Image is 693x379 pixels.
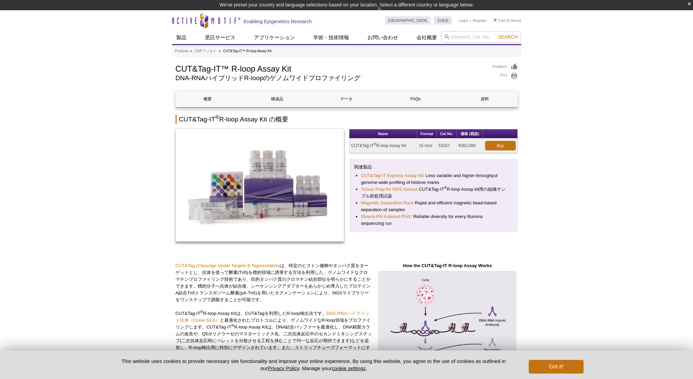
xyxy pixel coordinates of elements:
[361,172,423,179] a: CUT&Tag-IT Express Assay Kit
[176,115,518,124] h2: CUT&Tag-IT R-loop Assay Kit の概要
[110,358,518,372] p: This website uses cookies to provide necessary site functionality and improve your online experie...
[412,31,441,44] a: 会社概要
[492,72,518,80] a: Print
[377,5,395,21] img: Change Here
[361,172,506,186] li: : Less variable and higher-throughput genome-wide profiling of histone marks
[314,91,378,107] a: データ
[309,31,353,44] a: 学術・技術情報
[494,18,506,23] a: Cart
[245,91,309,107] a: 構成品
[349,139,417,153] td: CUT&Tag-IT R-loop Assay Kit
[176,75,485,81] h2: DNA-RNAハイブリッドR-loopのゲノムワイドプロファイリング
[201,31,240,44] a: 受託サービス
[403,263,492,268] strong: How the CUT&Tag-IT R-loop Assay Works
[453,91,517,107] a: 資料
[417,139,437,153] td: 16 rxns
[176,263,280,268] a: CUT&Tag (Cleavage Under Targets & Tagmentation)
[231,323,234,327] sup: ®
[250,31,299,44] a: アプリケーション
[417,129,437,139] th: Format
[175,48,189,54] a: Products
[434,16,452,25] a: 日本語
[529,360,583,374] button: Got it!
[176,310,372,358] p: CUT&Tag-IT R-loop Assay Kitは、CUT&Tagを利用したR-loop検出法です。 と最適化されたプロトコルにより、ゲノムワイドなR-loop領域をプロファイリングします...
[496,34,520,40] button: Search
[361,200,415,206] a: Magnetic Separation Rack:
[361,213,506,227] li: : Reliable diversity for every Illumina sequencing run
[176,129,344,242] img: CUT&Tag-IT<sup>®</sup> R-loop Assay Kit
[215,114,219,120] sup: ®
[498,34,518,40] span: Search
[172,31,191,44] a: 製品
[385,16,431,25] a: [GEOGRAPHIC_DATA]
[268,365,299,371] a: Privacy Policy
[361,200,506,213] li: Rapid and efficient magnetic bead-based separation of samples
[457,129,483,139] th: 価格 (税抜)
[444,186,447,190] sup: ®
[354,164,513,171] p: 関連製品
[349,129,417,139] th: Name
[200,309,203,314] sup: ®
[361,186,419,193] a: Tissue Prep for NGS Assays:
[332,365,365,371] button: cookie settings
[441,31,521,43] input: Keyword, Cat. No.
[492,63,518,71] a: Feedback
[473,18,487,23] a: Register
[361,213,411,220] a: Diversi-Phi Indexed PhiX
[457,139,483,153] td: ¥262,000
[195,48,216,54] a: ChIPアッセイ
[176,262,372,303] p: は、特定のヒストン修飾やタンパク質をターゲットとし、抗体を使って酵素(Tn5)を標的領域に誘導する方法を利用した、ゲノムワイドなクロマチンプロファイリング技術であり、目的タンパク質のクロマチン結...
[190,49,192,53] li: »
[244,18,312,25] h2: Enabling Epigenetics Research
[176,91,240,107] a: 概要
[437,129,457,139] th: Cat No.
[361,186,506,200] li: CUT&Tag-IT R-loop Assay kit用の組織サンプル前処理試薬
[485,141,516,150] a: Buy
[223,49,272,53] li: CUT&Tag-IT™ R-loop Assay Kit
[383,91,448,107] a: FAQs
[176,311,369,323] a: DNA-RNAハイブリッド抗体（Clone S9.6）
[470,16,471,25] li: |
[363,31,402,44] a: お問い合わせ
[459,18,468,23] a: Login
[374,142,376,146] sup: ®
[176,63,485,73] h1: CUT&Tag-IT™ R-loop Assay Kit
[437,139,457,153] td: 53167
[494,18,497,22] img: Your Cart
[494,16,521,25] li: (0 items)
[219,49,221,53] li: »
